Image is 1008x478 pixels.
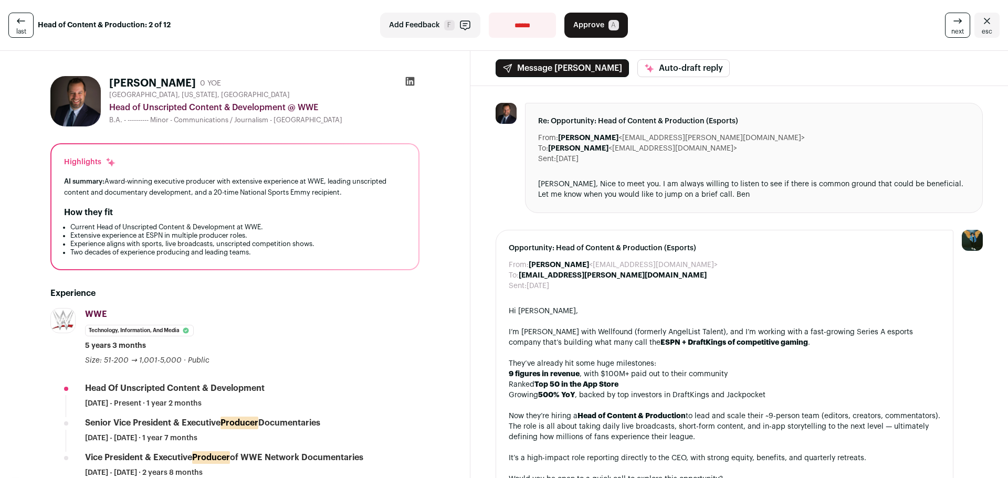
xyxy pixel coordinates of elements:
[509,369,940,379] li: , with $100M+ paid out to their community
[529,261,589,269] b: [PERSON_NAME]
[496,103,517,124] img: 6008c65a49a6b5e4eef63492fe11724a0dcf98bbb4c0c96c619ca2bd570e4eba.jpg
[496,59,629,77] button: Message [PERSON_NAME]
[538,391,575,399] strong: 500% YoY
[509,370,580,378] strong: 9 figures in revenue
[85,341,146,351] span: 5 years 3 months
[85,398,202,409] span: [DATE] - Present · 1 year 2 months
[64,206,113,219] h2: How they fit
[509,390,940,400] li: Growing , backed by top investors in DraftKings and Jackpocket
[8,13,34,38] a: last
[608,20,619,30] span: A
[509,327,940,348] div: I’m [PERSON_NAME] with Wellfound (formerly AngelList Talent), and I’m working with a fast-growing...
[85,383,265,394] div: Head of Unscripted Content & Development
[538,116,970,126] span: Re: Opportunity: Head of Content & Production (Esports)
[529,260,718,270] dd: <[EMAIL_ADDRESS][DOMAIN_NAME]>
[188,357,209,364] span: Public
[200,78,221,89] div: 0 YOE
[64,176,406,198] div: Award-winning executive producer with extensive experience at WWE, leading unscripted content and...
[50,287,419,300] h2: Experience
[85,468,203,478] span: [DATE] - [DATE] · 2 years 8 months
[85,357,182,364] span: Size: 51-200 → 1,001-5,000
[64,178,104,185] span: AI summary:
[577,412,686,420] strong: Head of Content & Production
[85,310,107,318] span: WWE
[444,20,455,30] span: F
[109,91,290,99] span: [GEOGRAPHIC_DATA], [US_STATE], [GEOGRAPHIC_DATA]
[220,417,258,429] mark: Producer
[945,13,970,38] a: next
[389,20,440,30] span: Add Feedback
[70,248,406,257] li: Two decades of experience producing and leading teams.
[85,452,363,463] div: Vice President & Executive of WWE Network Documentaries
[109,101,419,114] div: Head of Unscripted Content & Development @ WWE
[548,145,608,152] b: [PERSON_NAME]
[558,134,618,142] b: [PERSON_NAME]
[564,13,628,38] button: Approve A
[509,306,940,316] div: Hi [PERSON_NAME],
[519,272,707,279] b: [EMAIL_ADDRESS][PERSON_NAME][DOMAIN_NAME]
[509,260,529,270] dt: From:
[64,157,116,167] div: Highlights
[509,379,940,390] li: Ranked
[85,433,197,443] span: [DATE] - [DATE] · 1 year 7 months
[184,355,186,366] span: ·
[380,13,480,38] button: Add Feedback F
[509,281,527,291] dt: Sent:
[974,13,1000,38] a: Close
[70,231,406,240] li: Extensive experience at ESPN in multiple producer roles.
[85,325,194,336] li: Technology, Information, and Media
[573,20,604,30] span: Approve
[538,133,558,143] dt: From:
[38,20,171,30] strong: Head of Content & Production: 2 of 12
[556,154,579,164] dd: [DATE]
[16,27,26,36] span: last
[509,243,940,253] span: Opportunity: Head of Content & Production (Esports)
[109,76,196,91] h1: [PERSON_NAME]
[85,417,320,429] div: Senior Vice President & Executive Documentaries
[70,240,406,248] li: Experience aligns with sports, live broadcasts, unscripted competition shows.
[509,270,519,281] dt: To:
[637,59,730,77] button: Auto-draft reply
[509,453,940,463] div: It’s a high-impact role reporting directly to the CEO, with strong equity, benefits, and quarterl...
[538,154,556,164] dt: Sent:
[660,339,808,346] strong: ESPN + DraftKings of competitive gaming
[982,27,992,36] span: esc
[538,179,970,200] div: [PERSON_NAME], Nice to meet you. I am always willing to listen to see if there is common ground t...
[70,223,406,231] li: Current Head of Unscripted Content & Development at WWE.
[509,411,940,442] div: Now they’re hiring a to lead and scale their ~9-person team (editors, creators, commentators). Th...
[534,381,618,388] strong: Top 50 in the App Store
[548,143,737,154] dd: <[EMAIL_ADDRESS][DOMAIN_NAME]>
[558,133,805,143] dd: <[EMAIL_ADDRESS][PERSON_NAME][DOMAIN_NAME]>
[109,116,419,124] div: B.A. - ---------- Minor - Communications / Journalism - [GEOGRAPHIC_DATA]
[951,27,964,36] span: next
[192,451,230,464] mark: Producer
[962,230,983,251] img: 12031951-medium_jpg
[509,358,940,369] div: They’ve already hit some huge milestones:
[51,309,75,332] img: 82676b3dce251bdd82552ebe07f39c0d662174b1bcb1caebf75b2c9971125002.jpg
[50,76,101,126] img: 6008c65a49a6b5e4eef63492fe11724a0dcf98bbb4c0c96c619ca2bd570e4eba.jpg
[527,281,549,291] dd: [DATE]
[538,143,548,154] dt: To:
